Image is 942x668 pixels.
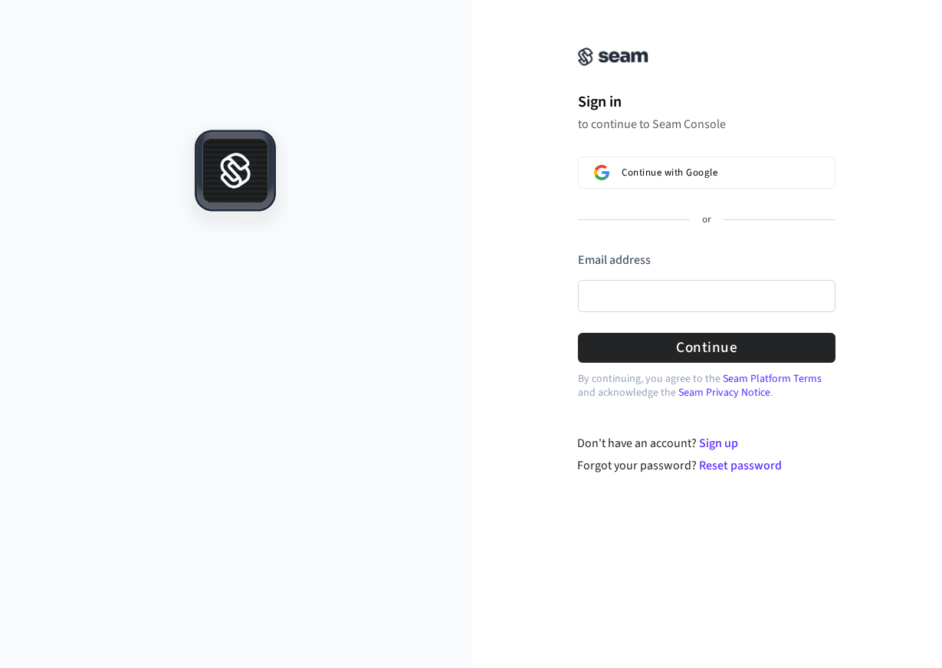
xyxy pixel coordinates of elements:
[578,90,835,114] h1: Sign in
[578,372,835,400] p: By continuing, you agree to the and acknowledge the .
[702,213,711,227] p: or
[578,48,648,66] img: Seam Console
[723,371,822,387] a: Seam Platform Terms
[578,252,651,268] label: Email address
[594,165,609,180] img: Sign in with Google
[577,434,835,452] div: Don't have an account?
[578,117,835,132] p: to continue to Seam Console
[699,457,782,474] a: Reset password
[699,435,738,452] a: Sign up
[622,166,717,179] span: Continue with Google
[678,385,770,400] a: Seam Privacy Notice
[577,456,835,475] div: Forgot your password?
[578,156,835,189] button: Sign in with GoogleContinue with Google
[578,333,835,363] button: Continue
